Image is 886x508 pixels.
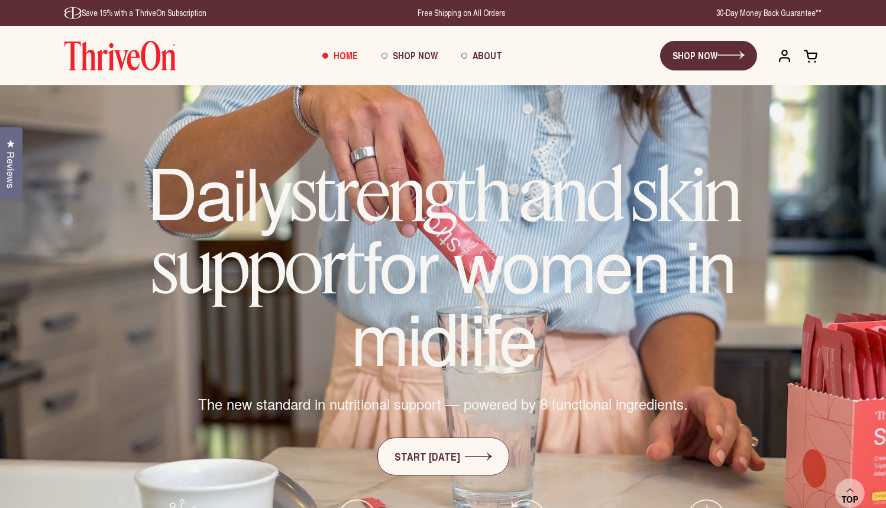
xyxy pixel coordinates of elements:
a: About [450,40,514,72]
span: Shop Now [393,49,438,62]
h1: Daily for women in midlife [88,156,798,370]
p: Free Shipping on All Orders [418,7,505,19]
a: SHOP NOW [660,41,757,70]
a: Home [311,40,370,72]
span: Reviews [3,152,18,188]
span: Top [842,494,858,505]
em: strength and skin support [151,149,740,311]
p: Save 15% with a ThriveOn Subscription [64,7,206,19]
p: 30-Day Money Back Guarantee** [716,7,822,19]
span: Home [334,49,358,62]
a: Shop Now [370,40,450,72]
a: START [DATE] [377,438,509,475]
span: The new standard in nutritional support — powered by 8 functional ingredients. [198,394,688,414]
span: About [473,49,502,62]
